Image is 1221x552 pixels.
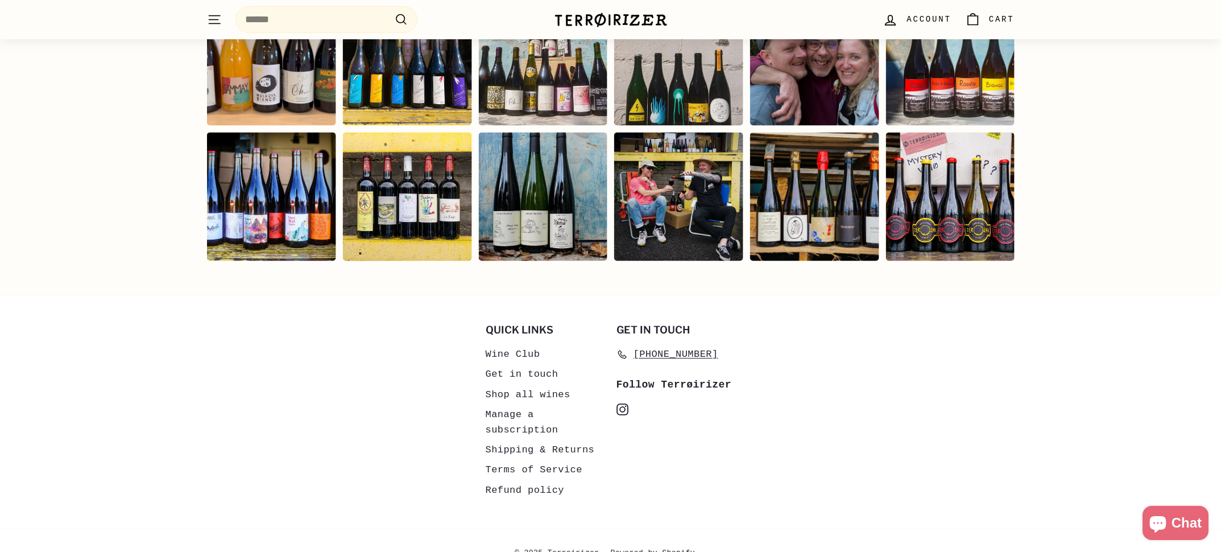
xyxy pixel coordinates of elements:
[1139,506,1212,543] inbox-online-store-chat: Shopify online store chat
[989,13,1015,26] span: Cart
[342,133,471,262] div: Instagram post opens in a popup
[486,405,605,440] a: Manage a subscription
[634,347,718,362] span: [PHONE_NUMBER]
[486,460,582,480] a: Terms of Service
[486,324,605,336] h2: Quick links
[616,324,736,336] h2: Get in touch
[616,344,718,364] a: [PHONE_NUMBER]
[486,440,595,460] a: Shipping & Returns
[486,385,570,405] a: Shop all wines
[876,3,958,36] a: Account
[750,133,879,262] div: Instagram post opens in a popup
[486,480,564,500] a: Refund policy
[614,133,743,262] div: Instagram post opens in a popup
[907,13,951,26] span: Account
[486,344,540,364] a: Wine Club
[885,133,1015,262] div: Instagram post opens in a popup
[486,364,558,384] a: Get in touch
[478,133,607,262] div: Instagram post opens in a popup
[958,3,1021,36] a: Cart
[616,377,736,393] div: Follow Terrøirizer
[206,133,336,262] div: Instagram post opens in a popup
